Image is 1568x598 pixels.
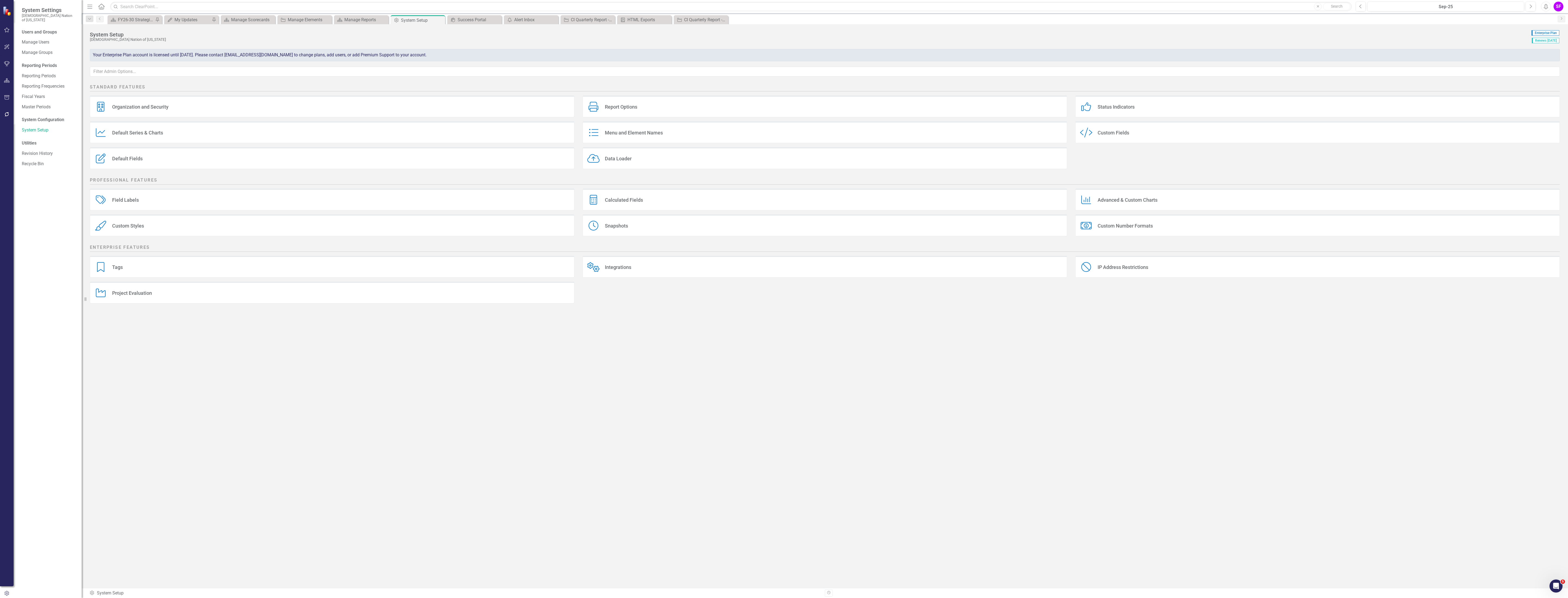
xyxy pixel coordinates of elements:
a: CI Quarterly Report - Commerce - In Progress - Horizontal [675,16,727,23]
div: Custom Number Formats [1098,223,1153,229]
a: Fiscal Years [22,94,76,100]
a: CI Quarterly Report - Commerce - Action Plan - Horizontal [562,16,614,23]
a: System Setup [22,127,76,133]
a: Manage Users [22,39,76,45]
div: My Updates [174,16,210,23]
div: Data Loader [605,155,632,162]
span: Search [1331,4,1343,8]
img: ClearPoint Strategy [3,6,12,16]
div: Default Series & Charts [112,130,163,136]
div: [DEMOGRAPHIC_DATA] Nation of [US_STATE] [90,38,1529,42]
div: Reporting Periods [22,63,76,69]
a: Reporting Periods [22,73,76,79]
div: Default Fields [112,155,143,162]
div: Custom Fields [1098,130,1129,136]
div: Project Evaluation [112,290,152,296]
a: Alert Inbox [505,16,557,23]
div: Users and Groups [22,29,76,35]
div: Manage Scorecards [231,16,274,23]
div: Calculated Fields [605,197,643,203]
a: Manage Groups [22,50,76,56]
h2: Standard Features [90,84,1560,91]
div: Custom Styles [112,223,144,229]
h2: Enterprise Features [90,244,1560,252]
div: Manage Elements [288,16,330,23]
div: Field Labels [112,197,139,203]
a: Manage Scorecards [222,16,274,23]
a: Recycle Bin [22,161,76,167]
input: Search ClearPoint... [110,2,1352,11]
a: Manage Elements [279,16,330,23]
span: 5 [1561,579,1565,584]
button: Search [1323,3,1350,10]
a: HTML Exports [618,16,670,23]
input: Filter Admin Options... [90,67,1560,77]
div: Organization and Security [112,104,169,110]
span: Enterprise Plan [1532,30,1559,36]
div: Menu and Element Names [605,130,663,136]
div: Sep-25 [1369,4,1522,10]
div: Status Indicators [1098,104,1135,110]
a: Manage Reports [335,16,387,23]
div: Advanced & Custom Charts [1098,197,1157,203]
span: Renews [DATE] [1532,38,1559,43]
a: FY26-30 Strategic Plan [109,16,154,23]
a: Reporting Frequencies [22,83,76,90]
div: Success Portal [458,16,500,23]
button: Sep-25 [1367,2,1524,11]
div: FY26-30 Strategic Plan [118,16,154,23]
div: System Setup [90,32,1529,38]
div: System Setup [89,590,821,596]
div: System Setup [401,17,444,24]
div: IP Address Restrictions [1098,264,1148,270]
div: Manage Reports [344,16,387,23]
a: My Updates [166,16,210,23]
span: System Settings [22,7,76,13]
h2: Professional Features [90,177,1560,185]
div: HTML Exports [627,16,670,23]
div: Utilities [22,140,76,146]
div: Tags [112,264,123,270]
iframe: Intercom live chat [1549,579,1563,593]
div: System Configuration [22,117,76,123]
a: Success Portal [449,16,500,23]
div: CI Quarterly Report - Commerce - Action Plan - Horizontal [571,16,614,23]
div: Report Options [605,104,637,110]
small: [DEMOGRAPHIC_DATA] Nation of [US_STATE] [22,13,76,22]
button: SF [1554,2,1563,11]
div: CI Quarterly Report - Commerce - In Progress - Horizontal [684,16,727,23]
a: Master Periods [22,104,76,110]
div: Integrations [605,264,631,270]
div: Snapshots [605,223,628,229]
div: Your Enterprise Plan account is licensed until [DATE]. Please contact [EMAIL_ADDRESS][DOMAIN_NAME... [90,49,1560,61]
a: Revision History [22,151,76,157]
div: Alert Inbox [514,16,557,23]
